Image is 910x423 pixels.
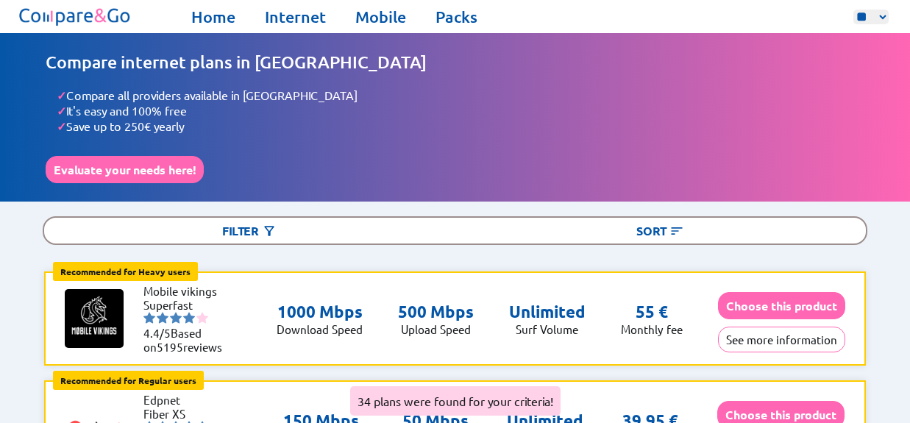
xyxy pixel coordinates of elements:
[57,88,66,103] span: ✓
[669,224,684,238] img: Button open the sorting menu
[636,302,668,322] p: 55 €
[621,322,683,336] p: Monthly fee
[157,312,168,324] img: starnr2
[143,284,232,298] li: Mobile vikings
[509,322,586,336] p: Surf Volume
[143,393,232,407] li: Edpnet
[277,322,363,336] p: Download Speed
[143,298,232,312] li: Superfast
[157,340,183,354] span: 5195
[277,302,363,322] p: 1000 Mbps
[509,302,586,322] p: Unlimited
[57,103,66,118] span: ✓
[44,218,455,244] div: Filter
[265,7,326,27] a: Internet
[398,302,474,322] p: 500 Mbps
[350,386,561,416] div: 34 plans were found for your criteria!
[718,292,845,319] button: Choose this product
[436,7,477,27] a: Packs
[718,327,845,352] button: See more information
[196,312,208,324] img: starnr5
[46,51,864,73] h1: Compare internet plans in [GEOGRAPHIC_DATA]
[143,326,232,354] li: Based on reviews
[143,326,171,340] span: 4.4/5
[16,4,135,29] img: Logo of Compare&Go
[60,266,191,277] b: Recommended for Heavy users
[717,408,845,422] a: Choose this product
[191,7,235,27] a: Home
[398,322,474,336] p: Upload Speed
[57,118,66,134] span: ✓
[57,88,864,103] li: Compare all providers available in [GEOGRAPHIC_DATA]
[718,333,845,346] a: See more information
[143,312,155,324] img: starnr1
[355,7,406,27] a: Mobile
[143,407,232,421] li: Fiber XS
[46,156,204,183] button: Evaluate your needs here!
[183,312,195,324] img: starnr4
[170,312,182,324] img: starnr3
[718,299,845,313] a: Choose this product
[57,103,864,118] li: It's easy and 100% free
[57,118,864,134] li: Save up to 250€ yearly
[262,224,277,238] img: Button open the filtering menu
[455,218,865,244] div: Sort
[65,289,124,348] img: Logo of Mobile vikings
[60,374,196,386] b: Recommended for Regular users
